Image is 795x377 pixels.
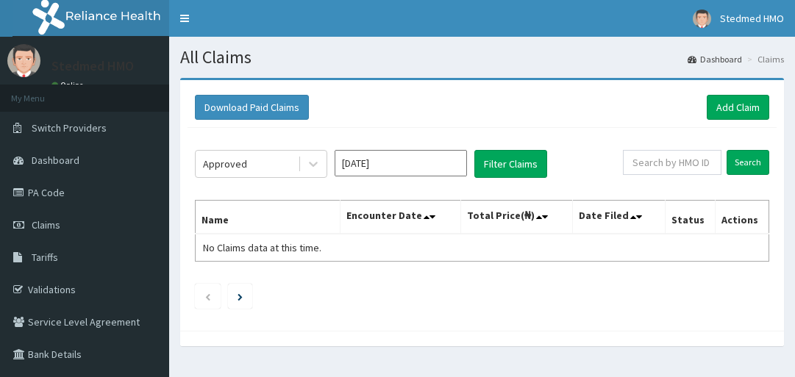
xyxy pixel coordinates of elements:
[623,150,721,175] input: Search by HMO ID
[340,201,460,234] th: Encounter Date
[572,201,665,234] th: Date Filed
[460,201,572,234] th: Total Price(₦)
[238,290,243,303] a: Next page
[688,53,742,65] a: Dashboard
[203,241,321,254] span: No Claims data at this time.
[32,251,58,264] span: Tariffs
[727,150,769,175] input: Search
[744,53,784,65] li: Claims
[51,80,87,90] a: Online
[180,48,784,67] h1: All Claims
[196,201,341,234] th: Name
[335,150,467,176] input: Select Month and Year
[32,154,79,167] span: Dashboard
[32,218,60,231] span: Claims
[195,95,309,120] button: Download Paid Claims
[665,201,715,234] th: Status
[7,44,40,77] img: User Image
[51,60,134,73] p: Stedmed HMO
[693,10,711,28] img: User Image
[204,290,211,303] a: Previous page
[203,157,247,171] div: Approved
[715,201,769,234] th: Actions
[720,12,784,25] span: Stedmed HMO
[474,150,547,178] button: Filter Claims
[707,95,769,120] a: Add Claim
[32,121,107,134] span: Switch Providers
